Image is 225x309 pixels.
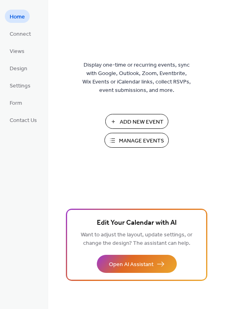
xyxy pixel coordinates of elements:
a: Home [5,10,30,23]
span: Form [10,99,22,108]
span: Manage Events [119,137,164,145]
span: Home [10,13,25,21]
span: Display one-time or recurring events, sync with Google, Outlook, Zoom, Eventbrite, Wix Events or ... [82,61,191,95]
button: Add New Event [105,114,168,129]
a: Design [5,61,32,75]
span: Design [10,65,27,73]
button: Open AI Assistant [97,255,177,273]
span: Settings [10,82,31,90]
span: Edit Your Calendar with AI [97,218,177,229]
span: Add New Event [120,118,164,126]
span: Views [10,47,25,56]
a: Contact Us [5,113,42,126]
span: Contact Us [10,116,37,125]
a: Form [5,96,27,109]
a: Settings [5,79,35,92]
span: Open AI Assistant [109,260,153,269]
a: Views [5,44,29,57]
button: Manage Events [104,133,169,148]
a: Connect [5,27,36,40]
span: Want to adjust the layout, update settings, or change the design? The assistant can help. [81,230,192,249]
span: Connect [10,30,31,39]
